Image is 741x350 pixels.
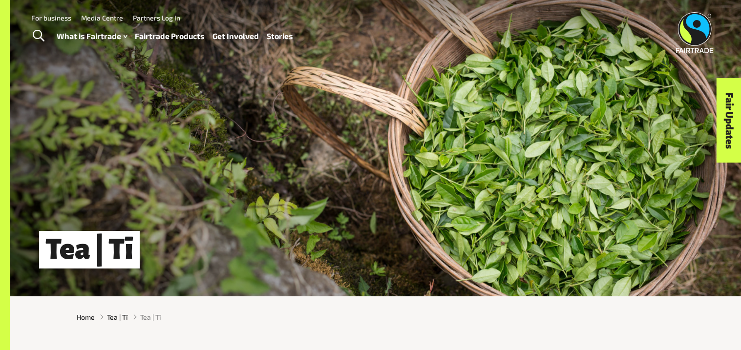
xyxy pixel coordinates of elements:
[107,312,128,322] a: Tea | Tī
[140,312,161,322] span: Tea | Tī
[267,29,293,43] a: Stories
[133,14,180,22] a: Partners Log In
[31,14,71,22] a: For business
[39,231,140,268] h1: Tea | Tī
[26,24,50,48] a: Toggle Search
[135,29,205,43] a: Fairtrade Products
[81,14,123,22] a: Media Centre
[212,29,259,43] a: Get Involved
[676,12,714,53] img: Fairtrade Australia New Zealand logo
[57,29,127,43] a: What is Fairtrade
[77,312,95,322] a: Home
